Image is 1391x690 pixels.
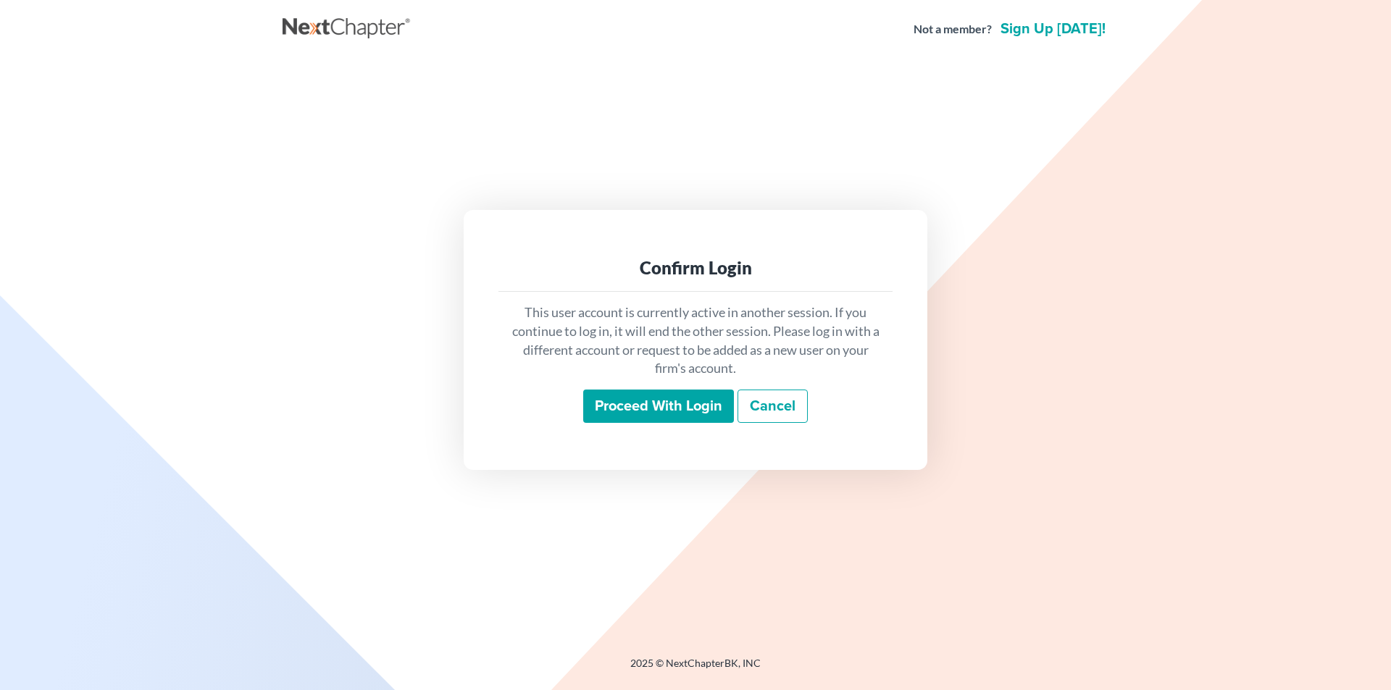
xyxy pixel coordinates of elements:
input: Proceed with login [583,390,734,423]
div: 2025 © NextChapterBK, INC [283,656,1108,682]
strong: Not a member? [914,21,992,38]
a: Sign up [DATE]! [998,22,1108,36]
p: This user account is currently active in another session. If you continue to log in, it will end ... [510,303,881,378]
a: Cancel [738,390,808,423]
div: Confirm Login [510,256,881,279]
